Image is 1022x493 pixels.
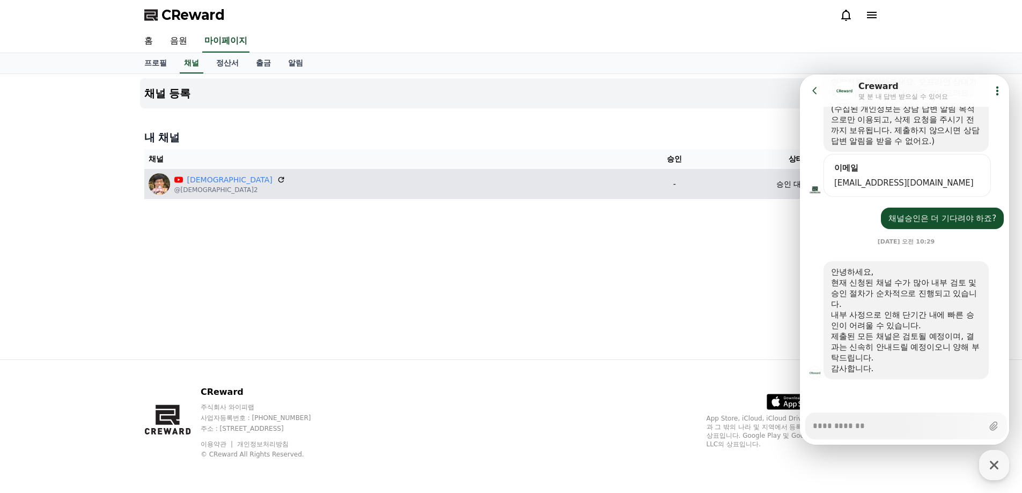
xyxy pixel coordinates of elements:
a: 출금 [247,53,280,73]
p: @[DEMOGRAPHIC_DATA]2 [174,186,285,194]
p: 주식회사 와이피랩 [201,403,332,411]
a: 정산서 [208,53,247,73]
p: 승인 대기중 [776,179,816,190]
h4: 채널 등록 [144,87,191,99]
a: 프로필 [136,53,175,73]
a: 마이페이지 [202,30,249,53]
iframe: Channel chat [800,75,1009,445]
a: [DEMOGRAPHIC_DATA] [187,174,273,186]
th: 승인 [635,149,714,169]
p: App Store, iCloud, iCloud Drive 및 iTunes Store는 미국과 그 밖의 나라 및 지역에서 등록된 Apple Inc.의 서비스 상표입니다. Goo... [707,414,878,448]
a: 개인정보처리방침 [237,440,289,448]
p: CReward [201,386,332,399]
a: 홈 [136,30,161,53]
a: 채널 [180,53,203,73]
p: © CReward All Rights Reserved. [201,450,332,459]
p: - [639,179,710,190]
p: 주소 : [STREET_ADDRESS] [201,424,332,433]
h4: 내 채널 [144,130,878,145]
a: 음원 [161,30,196,53]
th: 채널 [144,149,635,169]
p: 사업자등록번호 : [PHONE_NUMBER] [201,414,332,422]
th: 상태 [714,149,878,169]
button: 채널 등록 [140,78,883,108]
img: 유느님 [149,173,170,195]
span: CReward [161,6,225,24]
a: 이용약관 [201,440,234,448]
a: CReward [144,6,225,24]
a: 알림 [280,53,312,73]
